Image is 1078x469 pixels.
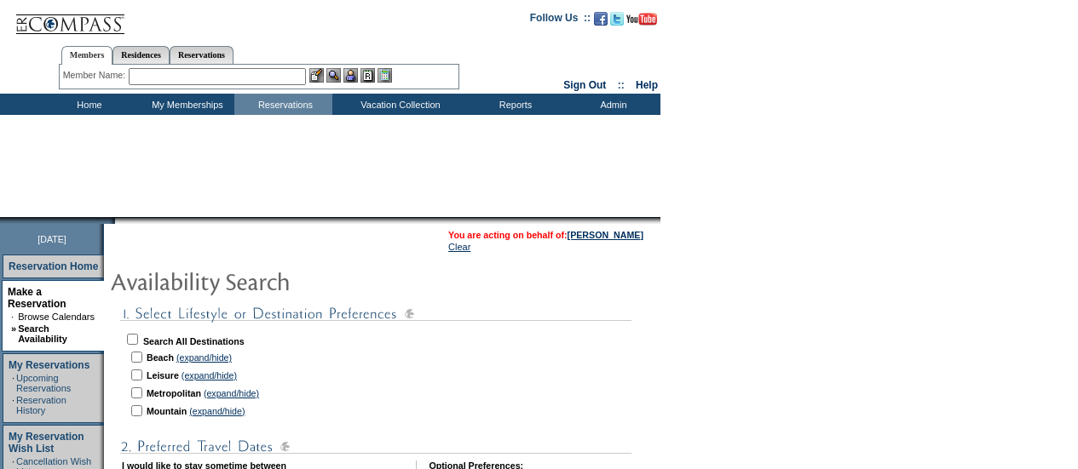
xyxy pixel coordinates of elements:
[610,17,624,27] a: Follow us on Twitter
[9,260,98,272] a: Reservation Home
[8,286,66,310] a: Make a Reservation
[12,395,14,415] td: ·
[143,336,245,346] b: Search All Destinations
[530,10,591,31] td: Follow Us ::
[332,94,464,115] td: Vacation Collection
[594,17,608,27] a: Become our fan on Facebook
[136,94,234,115] td: My Memberships
[63,68,129,83] div: Member Name:
[109,217,115,224] img: promoShadowLeftCorner.gif
[12,373,14,393] td: ·
[9,431,84,455] a: My Reservation Wish List
[204,388,259,398] a: (expand/hide)
[610,12,624,26] img: Follow us on Twitter
[464,94,562,115] td: Reports
[37,234,66,244] span: [DATE]
[61,46,113,65] a: Members
[448,242,470,252] a: Clear
[18,312,95,322] a: Browse Calendars
[189,406,245,416] a: (expand/hide)
[378,68,392,83] img: b_calculator.gif
[326,68,341,83] img: View
[568,230,643,240] a: [PERSON_NAME]
[360,68,375,83] img: Reservations
[618,79,625,91] span: ::
[18,323,67,344] a: Search Availability
[626,17,657,27] a: Subscribe to our YouTube Channel
[110,264,451,298] img: pgTtlAvailabilitySearch.gif
[182,370,237,380] a: (expand/hide)
[147,406,187,416] b: Mountain
[147,388,201,398] b: Metropolitan
[11,312,16,322] td: ·
[147,370,179,380] b: Leisure
[234,94,332,115] td: Reservations
[448,230,643,240] span: You are acting on behalf of:
[594,12,608,26] img: Become our fan on Facebook
[562,94,660,115] td: Admin
[563,79,606,91] a: Sign Out
[309,68,324,83] img: b_edit.gif
[16,395,66,415] a: Reservation History
[626,13,657,26] img: Subscribe to our YouTube Channel
[16,373,71,393] a: Upcoming Reservations
[176,352,232,363] a: (expand/hide)
[38,94,136,115] td: Home
[9,359,89,371] a: My Reservations
[112,46,170,64] a: Residences
[170,46,233,64] a: Reservations
[343,68,358,83] img: Impersonate
[115,217,117,224] img: blank.gif
[147,352,174,363] b: Beach
[11,323,16,334] b: »
[636,79,658,91] a: Help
